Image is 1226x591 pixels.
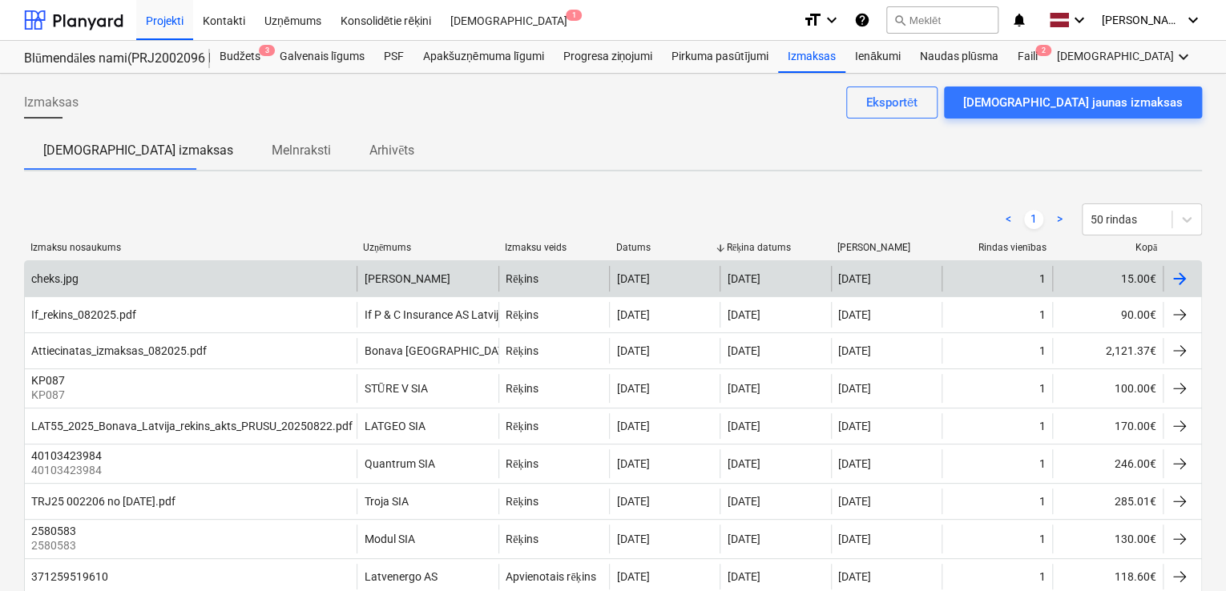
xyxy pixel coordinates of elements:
div: Blūmendāles nami(PRJ2002096 Prūšu 3 kārta) - 2601984 [24,50,191,67]
div: TRJ25 002206 no [DATE].pdf [31,495,175,508]
i: keyboard_arrow_down [1183,10,1202,30]
i: Zināšanu pamats [854,10,870,30]
div: [PERSON_NAME] [364,272,450,285]
button: Eksportēt [846,86,938,119]
div: 1 [1039,457,1046,470]
div: Bonava [GEOGRAPHIC_DATA] [364,344,513,357]
div: 90.00€ [1052,302,1163,328]
a: Faili2 [1007,41,1047,73]
div: [DATE] [616,308,649,321]
div: Budžets [210,41,270,73]
div: [DATE] [616,533,649,545]
div: [DATE] [616,570,649,583]
div: 1 [1039,272,1046,285]
div: [DATE] [838,272,871,285]
div: 15.00€ [1052,266,1163,291]
div: Rēķins [506,308,538,322]
div: Attiecinatas_izmaksas_082025.pdf [31,344,207,357]
div: [DATE] [616,382,649,395]
div: 130.00€ [1052,525,1163,553]
div: Apvienotais rēķins [506,570,595,584]
div: [DATE] [727,344,760,357]
div: Progresa ziņojumi [553,41,662,73]
i: keyboard_arrow_down [1173,47,1192,66]
div: Faili [1007,41,1047,73]
div: LAT55_2025_Bonava_Latvija_rekins_akts_PRUSU_20250822.pdf [31,420,353,432]
div: Rēķins [506,495,538,509]
div: Eksportēt [866,92,917,113]
div: 170.00€ [1052,413,1163,439]
div: Izmaksu nosaukums [30,242,350,253]
a: Pirkuma pasūtījumi [662,41,778,73]
p: Arhivēts [369,141,414,160]
div: 246.00€ [1052,449,1163,478]
div: 1 [1039,344,1046,357]
i: keyboard_arrow_down [1069,10,1088,30]
div: If_rekins_082025.pdf [31,308,136,321]
div: [DATE] [616,457,649,470]
a: Previous page [998,210,1018,229]
div: [DEMOGRAPHIC_DATA] [1047,41,1202,73]
i: keyboard_arrow_down [822,10,841,30]
div: 371259519610 [31,570,108,583]
div: 1 [1039,533,1046,545]
div: 2580583 [31,525,76,537]
div: Datums [615,242,713,253]
a: Galvenais līgums [270,41,374,73]
div: Rēķina datums [727,242,825,254]
div: 40103423984 [31,449,102,462]
div: Rēķins [506,533,538,546]
a: Page 1 is your current page [1024,210,1043,229]
p: 2580583 [31,537,79,553]
span: 3 [259,45,275,56]
p: [DEMOGRAPHIC_DATA] izmaksas [43,141,233,160]
div: 1 [1039,570,1046,583]
div: LATGEO SIA [364,420,425,432]
i: notifications [1011,10,1027,30]
div: [DATE] [616,344,649,357]
div: Latvenergo AS [364,570,437,583]
div: Rēķins [506,344,538,358]
div: [DATE] [838,533,871,545]
div: KP087 [31,374,65,387]
div: [DEMOGRAPHIC_DATA] jaunas izmaksas [963,92,1183,113]
div: [PERSON_NAME] [837,242,935,253]
div: 1 [1039,382,1046,395]
div: [DATE] [838,382,871,395]
div: [DATE] [838,308,871,321]
button: Meklēt [886,6,998,34]
div: 2,121.37€ [1052,338,1163,364]
div: Rēķins [506,457,538,471]
div: [DATE] [727,570,760,583]
div: [DATE] [727,533,760,545]
div: Rindas vienības [948,242,1046,254]
div: Rēķins [506,382,538,396]
div: [DATE] [727,272,760,285]
span: [PERSON_NAME] [1101,14,1181,26]
div: Uzņēmums [363,242,492,254]
div: [DATE] [838,344,871,357]
p: 40103423984 [31,462,105,478]
div: [DATE] [616,495,649,508]
p: KP087 [31,387,68,403]
div: Kopā [1059,242,1157,254]
a: Budžets3 [210,41,270,73]
div: [DATE] [727,495,760,508]
a: Ienākumi [845,41,910,73]
span: 2 [1035,45,1051,56]
div: Izmaksu veids [505,242,603,253]
span: Izmaksas [24,93,79,112]
div: [DATE] [838,457,871,470]
i: format_size [803,10,822,30]
p: Melnraksti [272,141,331,160]
a: Izmaksas [778,41,845,73]
div: PSF [374,41,413,73]
div: Rēķins [506,420,538,433]
div: Naudas plūsma [910,41,1008,73]
div: 1 [1039,308,1046,321]
a: Apakšuzņēmuma līgumi [413,41,553,73]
